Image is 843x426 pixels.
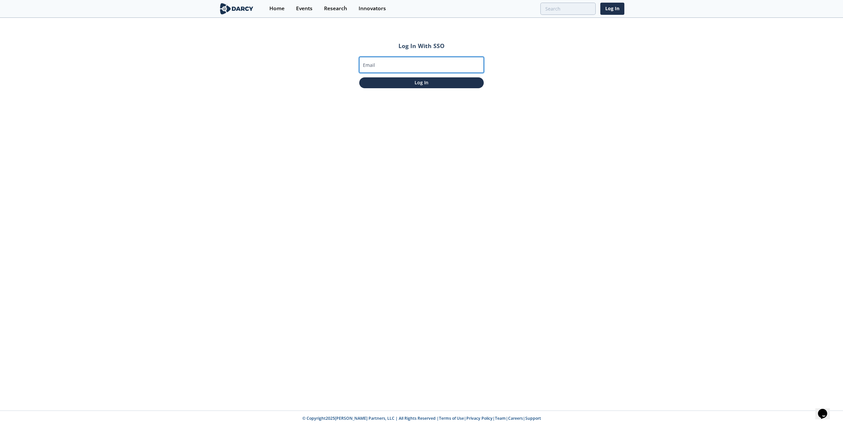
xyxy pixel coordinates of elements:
[219,3,255,14] img: logo-wide.svg
[495,415,506,421] a: Team
[815,400,836,419] iframe: chat widget
[364,79,479,86] p: Log In
[525,415,541,421] a: Support
[363,62,375,68] label: Email
[178,415,665,421] p: © Copyright 2025 [PERSON_NAME] Partners, LLC | All Rights Reserved | | | | |
[269,6,285,11] div: Home
[296,6,313,11] div: Events
[359,6,386,11] div: Innovators
[508,415,523,421] a: Careers
[540,3,596,15] input: Advanced Search
[359,41,484,50] h2: Log In With SSO
[466,415,493,421] a: Privacy Policy
[600,3,624,15] a: Log In
[359,77,484,88] button: Log In
[439,415,464,421] a: Terms of Use
[324,6,347,11] div: Research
